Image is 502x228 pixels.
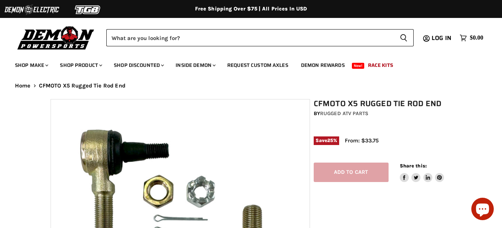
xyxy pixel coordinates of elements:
a: Shop Product [54,58,107,73]
button: Search [394,29,414,46]
a: Inside Demon [170,58,220,73]
inbox-online-store-chat: Shopify online store chat [469,198,496,222]
a: Race Kits [362,58,399,73]
aside: Share this: [400,163,444,182]
a: Rugged ATV Parts [320,110,368,117]
span: CFMOTO X5 Rugged Tie Rod End [39,83,125,89]
span: New! [352,63,365,69]
span: From: $33.75 [345,137,379,144]
span: Save % [314,136,339,145]
img: TGB Logo 2 [60,3,116,17]
a: Home [15,83,31,89]
a: $0.00 [456,33,487,43]
h1: CFMOTO X5 Rugged Tie Rod End [314,99,455,108]
img: Demon Powersports [15,24,97,51]
form: Product [106,29,414,46]
span: 25 [327,138,333,143]
ul: Main menu [9,55,481,73]
span: Share this: [400,163,427,169]
span: $0.00 [470,34,483,41]
img: Demon Electric Logo 2 [4,3,60,17]
div: by [314,110,455,118]
a: Shop Make [9,58,53,73]
input: Search [106,29,394,46]
a: Demon Rewards [295,58,350,73]
span: Log in [432,33,451,43]
a: Log in [428,35,456,41]
a: Shop Discounted [108,58,168,73]
a: Request Custom Axles [222,58,294,73]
